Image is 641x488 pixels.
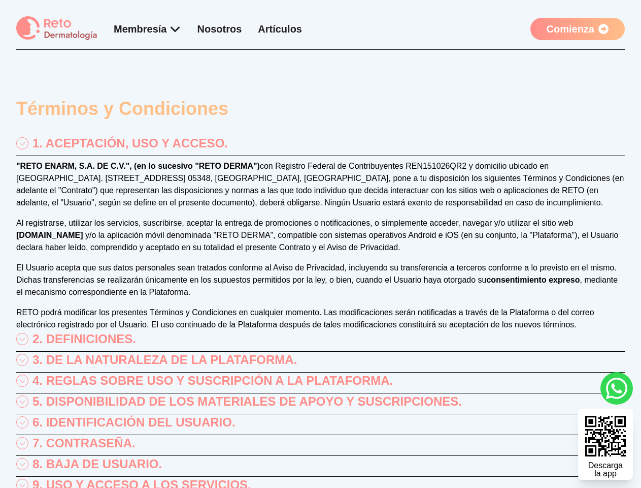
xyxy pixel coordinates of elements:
p: Al registrarse, utilizar los servicios, suscribirse, aceptar la entrega de promociones o notifica... [16,217,625,254]
p: con Registro Federal de Contribuyentes REN151026QR2 y domicilio ubicado en [GEOGRAPHIC_DATA]. [ST... [16,160,625,209]
div: Descarga la app [588,462,623,478]
p: RETO podrá modificar los presentes Términos y Condiciones en cualquier momento. Las modificacione... [16,307,625,331]
h1: Términos y Condiciones [16,99,625,119]
p: 4. REGLAS SOBRE USO Y SUSCRIPCIÓN A LA PLATAFORMA. [32,373,393,389]
span: "RETO ENARM, S.A. DE C.V.", (en lo sucesivo "RETO DERMA") [16,162,260,170]
p: 2. DEFINICIONES. [32,331,136,347]
p: 7. CONTRASEÑA. [32,435,136,451]
p: 1. ACEPTACIÓN, USO Y ACCESO. [32,135,228,151]
img: logo Reto dermatología [16,16,97,41]
p: 8. BAJA DE USUARIO. [32,456,162,472]
div: Membresía [114,22,181,36]
p: El Usuario acepta que sus datos personales sean tratados conforme al Aviso de Privacidad, incluye... [16,262,625,298]
strong: consentimiento expreso [486,276,580,284]
a: [DOMAIN_NAME] [16,231,83,239]
a: whatsapp button [600,372,633,405]
a: Nosotros [197,23,242,35]
a: Artículos [258,23,302,35]
p: 3. DE LA NATURALEZA DE LA PLATAFORMA. [32,352,297,368]
p: 6. IDENTIFICACIÓN DEL USUARIO. [32,414,235,431]
a: Comienza [530,18,625,40]
p: 5. DISPONIBILIDAD DE LOS MATERIALES DE APOYO Y SUSCRIPCIONES. [32,393,462,410]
